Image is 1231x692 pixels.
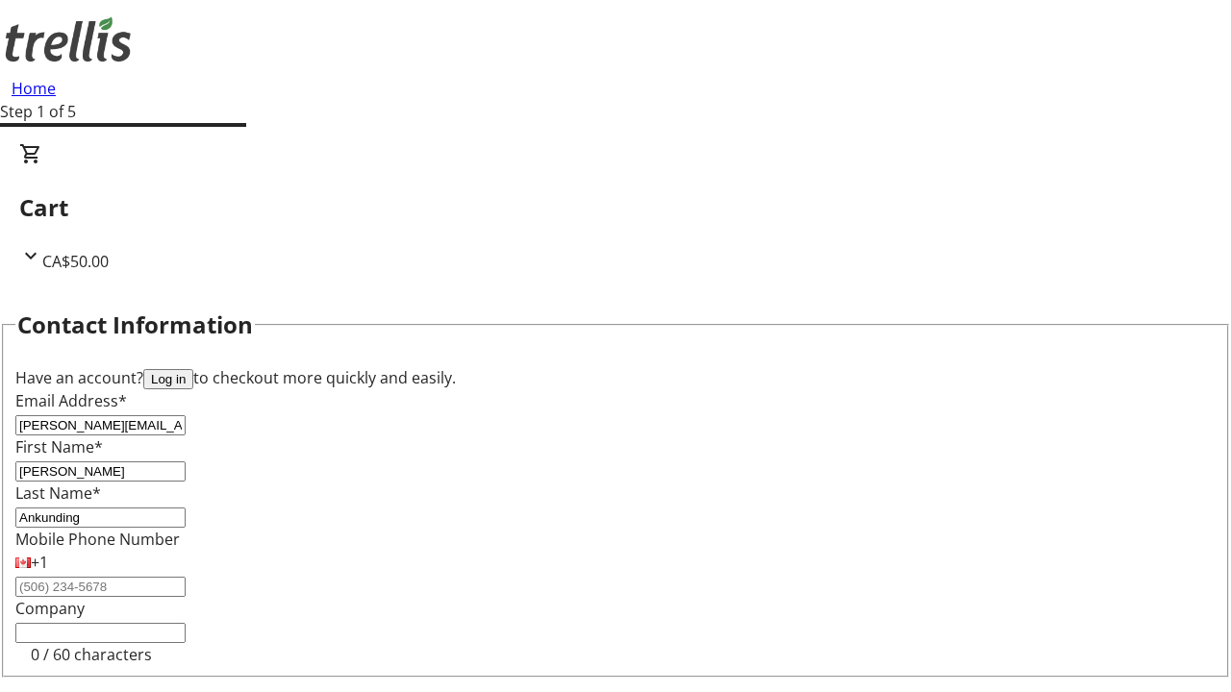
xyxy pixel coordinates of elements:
[19,190,1212,225] h2: Cart
[31,644,152,665] tr-character-limit: 0 / 60 characters
[15,436,103,457] label: First Name*
[15,577,186,597] input: (506) 234-5678
[15,482,101,504] label: Last Name*
[15,366,1216,389] div: Have an account? to checkout more quickly and easily.
[19,142,1212,273] div: CartCA$50.00
[42,251,109,272] span: CA$50.00
[17,308,253,342] h2: Contact Information
[15,598,85,619] label: Company
[15,390,127,411] label: Email Address*
[143,369,193,389] button: Log in
[15,529,180,550] label: Mobile Phone Number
